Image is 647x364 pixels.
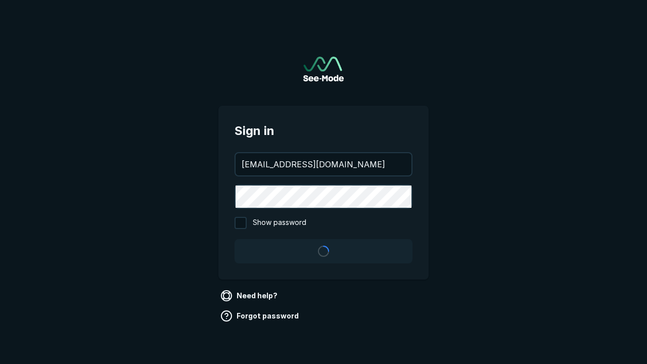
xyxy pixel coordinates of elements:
a: Need help? [218,288,282,304]
span: Show password [253,217,306,229]
a: Forgot password [218,308,303,324]
span: Sign in [235,122,412,140]
a: Go to sign in [303,57,344,81]
img: See-Mode Logo [303,57,344,81]
input: your@email.com [236,153,411,175]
